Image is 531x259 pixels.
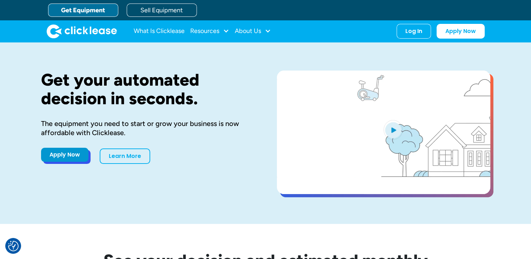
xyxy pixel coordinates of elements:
[47,24,117,38] a: home
[384,120,403,140] img: Blue play button logo on a light blue circular background
[405,28,422,35] div: Log In
[235,24,271,38] div: About Us
[100,148,150,164] a: Learn More
[437,24,485,39] a: Apply Now
[8,241,19,251] button: Consent Preferences
[190,24,229,38] div: Resources
[127,4,197,17] a: Sell Equipment
[8,241,19,251] img: Revisit consent button
[41,71,254,108] h1: Get your automated decision in seconds.
[277,71,490,194] a: open lightbox
[41,119,254,137] div: The equipment you need to start or grow your business is now affordable with Clicklease.
[47,24,117,38] img: Clicklease logo
[48,4,118,17] a: Get Equipment
[41,148,88,162] a: Apply Now
[134,24,185,38] a: What Is Clicklease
